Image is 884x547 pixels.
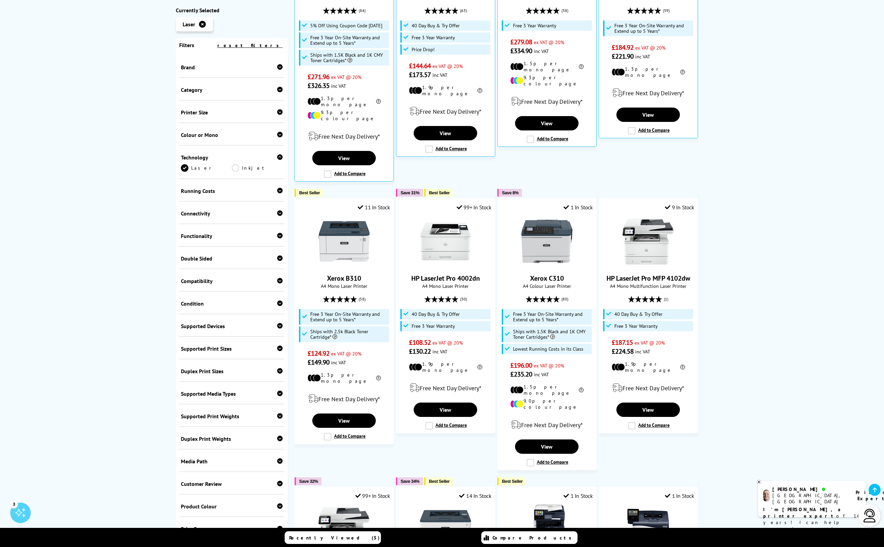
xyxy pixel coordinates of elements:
div: Colour or Mono [181,131,283,138]
div: Duplex Print Weights [181,435,283,442]
div: Price Range [181,525,283,532]
span: A4 Mono Laser Printer [298,283,390,289]
span: Save 31% [401,190,419,195]
div: 14 In Stock [459,492,491,499]
span: ex VAT @ 20% [635,339,665,346]
div: Category [181,86,283,93]
span: inc VAT [331,83,346,89]
button: Save 32% [295,477,322,485]
b: I'm [PERSON_NAME], a printer expert [763,506,843,519]
span: £271.96 [308,72,330,81]
div: modal_delivery [602,378,694,397]
span: inc VAT [432,72,447,78]
div: 99+ In Stock [355,492,390,499]
label: Add to Compare [628,127,670,135]
span: (39) [663,4,670,17]
div: Currently Selected [176,7,288,14]
div: Connectivity [181,210,283,217]
img: user-headset-light.svg [863,509,876,522]
a: View [414,126,477,140]
div: Functionality [181,233,283,239]
label: Add to Compare [425,422,467,430]
span: inc VAT [331,359,346,366]
span: (58) [359,293,366,306]
a: Xerox C310 [521,262,572,268]
a: View [616,403,680,417]
img: Xerox C310 [521,216,572,267]
span: A4 Colour Laser Printer [501,283,593,289]
img: HP LaserJet Pro MFP 4102dw [623,216,674,267]
div: 11 In Stock [358,204,390,211]
div: Condition [181,300,283,307]
li: 9.0p per colour page [510,398,584,410]
label: Add to Compare [324,170,366,178]
button: Best Seller [497,477,526,485]
span: £235.20 [510,370,532,379]
span: Free 3 Year On-Site Warranty and Extend up to 5 Years* [310,311,387,322]
span: ex VAT @ 20% [534,39,564,45]
span: (38) [561,4,568,17]
a: HP LaserJet Pro 4002dn [411,274,480,283]
div: Customer Review [181,480,283,487]
span: ex VAT @ 20% [432,63,463,69]
label: Add to Compare [425,145,467,153]
img: ashley-livechat.png [763,490,770,502]
div: Supported Media Types [181,390,283,397]
span: Save 8% [502,190,518,195]
span: Compare Products [493,535,575,541]
div: modal_delivery [400,378,491,397]
div: Media Path [181,458,283,465]
li: 1.5p per mono page [510,60,584,73]
span: A4 Mono Multifunction Laser Printer [602,283,694,289]
span: Best Seller [429,190,450,195]
span: inc VAT [635,53,650,60]
span: ex VAT @ 20% [331,74,361,80]
li: 1.9p per mono page [612,361,685,373]
span: £184.92 [612,43,634,52]
span: Free 3 Year Warranty [513,23,556,28]
div: modal_delivery [298,389,390,408]
span: Price Drop! [412,47,434,52]
span: Free 3 Year Warranty [412,35,455,40]
a: HP LaserJet Pro MFP 4102dw [607,274,690,283]
a: Inkjet [232,164,283,172]
label: Add to Compare [324,433,366,440]
span: (80) [561,293,568,306]
div: Product Colour [181,503,283,510]
span: Free 3 Year On-Site Warranty and Extend up to 5 Years* [310,35,387,46]
button: Save 31% [396,189,423,197]
img: Xerox B310 [318,216,370,267]
li: 1.3p per mono page [612,66,685,78]
a: Xerox B310 [318,262,370,268]
div: 99+ In Stock [457,204,491,211]
span: Ships with 2.5k Black Toner Cartridge* [310,329,387,340]
span: £130.22 [409,347,431,356]
span: 40 Day Buy & Try Offer [614,311,662,317]
a: View [515,439,579,454]
span: inc VAT [635,348,650,355]
span: Free 3 Year On-Site Warranty and Extend up to 5 Years* [513,311,590,322]
span: £108.52 [409,338,431,347]
a: View [414,403,477,417]
span: 5% Off Using Coupon Code [DATE] [310,23,382,28]
div: 9 In Stock [665,204,694,211]
span: Save 32% [299,479,318,484]
span: £279.08 [510,38,532,46]
span: Filters [179,42,194,48]
span: ex VAT @ 20% [432,339,463,346]
span: £224.58 [612,347,634,356]
label: Add to Compare [628,422,670,430]
span: inc VAT [534,48,549,54]
a: Compare Products [481,531,578,544]
span: £326.35 [308,81,330,90]
li: 1.3p per mono page [308,95,381,108]
div: modal_delivery [400,102,491,121]
span: (1) [664,293,668,306]
button: Save 8% [497,189,522,197]
div: Supported Print Sizes [181,345,283,352]
li: 1.9p per mono page [409,84,482,97]
span: Recently Viewed (5) [289,535,380,541]
span: £187.15 [612,338,633,347]
span: £334.90 [510,46,532,55]
span: Best Seller [299,190,320,195]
